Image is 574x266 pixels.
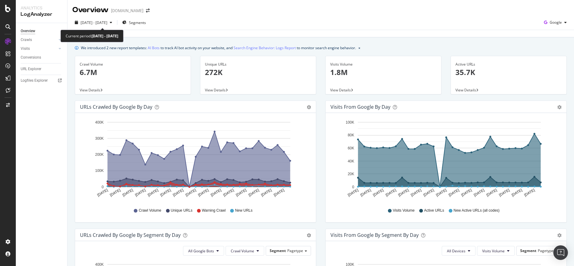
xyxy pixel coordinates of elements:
[188,248,214,254] span: All Google Bots
[330,67,437,77] p: 1.8M
[81,45,356,51] div: We introduced 2 new report templates: to track AI bot activity on your website, and to monitor se...
[21,46,57,52] a: Visits
[80,87,100,93] span: View Details
[473,188,485,197] text: [DATE]
[183,246,224,256] button: All Google Bots
[442,246,475,256] button: All Devices
[550,20,562,25] span: Google
[498,188,510,197] text: [DATE]
[385,188,397,197] text: [DATE]
[95,120,104,124] text: 400K
[80,104,152,110] div: URLs Crawled by Google by day
[538,248,554,253] span: Pagetype
[260,188,272,197] text: [DATE]
[477,246,515,256] button: Visits Volume
[330,232,419,238] div: Visits from Google By Segment By Day
[460,188,472,197] text: [DATE]
[95,136,104,141] text: 300K
[148,45,160,51] a: AI Bots
[482,248,505,254] span: Visits Volume
[520,248,536,253] span: Segment
[424,208,444,213] span: Active URLs
[235,208,252,213] span: New URLs
[134,188,147,197] text: [DATE]
[557,105,562,109] div: gear
[524,188,536,197] text: [DATE]
[235,188,247,197] text: [DATE]
[21,54,41,61] div: Conversions
[348,146,354,150] text: 60K
[410,188,422,197] text: [DATE]
[160,188,172,197] text: [DATE]
[330,87,351,93] span: View Details
[248,188,260,197] text: [DATE]
[80,118,309,202] svg: A chart.
[172,188,184,197] text: [DATE]
[21,28,63,34] a: Overview
[270,248,286,253] span: Segment
[360,188,372,197] text: [DATE]
[72,18,115,27] button: [DATE] - [DATE]
[226,246,264,256] button: Crawl Volume
[95,152,104,157] text: 200K
[448,188,460,197] text: [DATE]
[346,120,354,124] text: 100K
[80,62,186,67] div: Crawl Volume
[423,188,435,197] text: [DATE]
[541,18,569,27] button: Google
[553,245,568,260] div: Open Intercom Messenger
[372,188,384,197] text: [DATE]
[348,133,354,138] text: 80K
[454,208,500,213] span: New Active URLs (all codes)
[146,9,150,13] div: arrow-right-arrow-left
[21,66,41,72] div: URL Explorer
[185,188,197,197] text: [DATE]
[455,87,476,93] span: View Details
[435,188,448,197] text: [DATE]
[80,67,186,77] p: 6.7M
[171,208,192,213] span: Unique URLs
[92,33,118,39] b: [DATE] - [DATE]
[80,232,181,238] div: URLs Crawled by Google By Segment By Day
[210,188,222,197] text: [DATE]
[21,77,63,84] a: Logfiles Explorer
[455,67,562,77] p: 35.7K
[486,188,498,197] text: [DATE]
[233,45,296,51] a: Search Engine Behavior: Logs Report
[307,105,311,109] div: gear
[120,18,148,27] button: Segments
[147,188,159,197] text: [DATE]
[21,28,35,34] div: Overview
[205,87,226,93] span: View Details
[348,172,354,176] text: 20K
[223,188,235,197] text: [DATE]
[21,11,62,18] div: LogAnalyzer
[352,185,354,189] text: 0
[205,62,311,67] div: Unique URLs
[66,32,118,39] div: Current period:
[122,188,134,197] text: [DATE]
[330,118,559,202] svg: A chart.
[347,188,359,197] text: [DATE]
[21,37,57,43] a: Crawls
[348,159,354,163] text: 40K
[102,185,104,189] text: 0
[81,20,107,25] span: [DATE] - [DATE]
[511,188,523,197] text: [DATE]
[273,188,285,197] text: [DATE]
[21,77,48,84] div: Logfiles Explorer
[21,54,63,61] a: Conversions
[21,66,63,72] a: URL Explorer
[111,8,143,14] div: [DOMAIN_NAME]
[287,248,303,253] span: Pagetype
[21,37,32,43] div: Crawls
[197,188,209,197] text: [DATE]
[109,188,121,197] text: [DATE]
[393,208,415,213] span: Visits Volume
[21,5,62,11] div: Analytics
[455,62,562,67] div: Active URLs
[75,45,567,51] div: info banner
[357,43,362,52] button: close banner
